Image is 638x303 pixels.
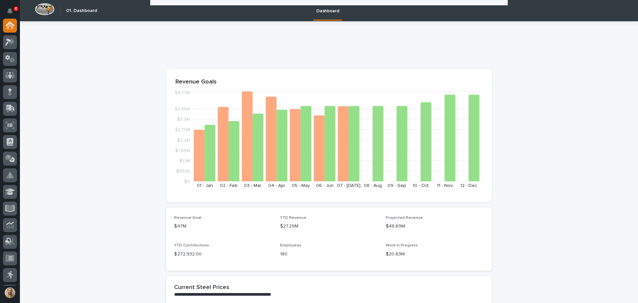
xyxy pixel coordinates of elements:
[460,183,477,188] text: 12 - Dec
[8,8,17,19] div: Notifications4
[174,284,229,291] h2: Current Steel Prices
[386,243,418,247] span: Work in Progress
[184,179,190,184] tspan: $0
[175,148,190,153] tspan: $1.65M
[387,183,406,188] text: 09 - Sep
[3,286,17,300] button: users-avatar
[174,243,209,247] span: YTD Contributions
[337,183,361,188] text: 07 - [DATE]
[175,127,190,132] tspan: $2.75M
[175,78,482,86] p: Revenue Goals
[15,6,17,11] p: 4
[437,183,453,188] text: 11 - Nov
[386,223,484,230] p: $48.69M
[364,183,382,188] text: 08 - Aug
[35,3,54,15] img: Workspace Logo
[280,216,306,220] span: YTD Revenue
[280,223,378,230] p: $27.29M
[174,223,272,230] p: $47M
[174,90,190,95] tspan: $4.77M
[176,169,190,173] tspan: $550K
[280,251,378,258] p: 180
[174,107,190,111] tspan: $3.85M
[174,216,201,220] span: Revenue Goal
[174,251,272,258] p: $ 272,932.00
[292,183,310,188] text: 05 - May
[316,183,334,188] text: 06 - Jun
[268,183,285,188] text: 04 - Apr
[177,117,190,122] tspan: $3.3M
[3,4,17,18] button: Notifications
[244,183,262,188] text: 03 - Mar
[197,183,213,188] text: 01 - Jan
[177,138,190,142] tspan: $2.2M
[220,183,238,188] text: 02 - Feb
[179,158,190,163] tspan: $1.1M
[66,8,97,14] h2: 01. Dashboard
[280,243,301,247] span: Employees
[386,251,484,258] p: $20.63M
[386,216,423,220] span: Projected Revenue
[413,183,429,188] text: 10 - Oct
